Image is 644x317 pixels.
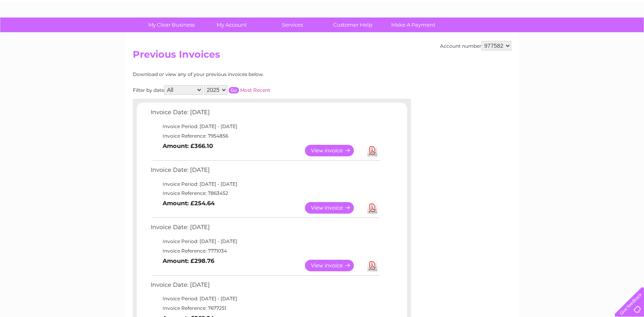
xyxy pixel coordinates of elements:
td: Invoice Reference: 7771034 [149,246,381,256]
td: Invoice Reference: 7677251 [149,303,381,313]
b: Amount: £298.76 [163,257,214,264]
a: Energy [524,34,541,40]
a: View [305,145,363,156]
div: Clear Business is a trading name of Verastar Limited (registered in [GEOGRAPHIC_DATA] No. 3667643... [135,4,510,39]
div: Filter by date [133,85,341,95]
a: Download [367,145,377,156]
a: Services [260,18,325,32]
a: View [305,260,363,271]
div: Account number [440,41,511,51]
a: View [305,202,363,214]
a: Blog [575,34,586,40]
td: Invoice Date: [DATE] [149,107,381,122]
td: Invoice Period: [DATE] - [DATE] [149,179,381,189]
a: Download [367,260,377,271]
td: Invoice Reference: 7863452 [149,189,381,198]
td: Invoice Period: [DATE] - [DATE] [149,122,381,131]
h2: Previous Invoices [133,49,511,64]
b: Amount: £366.10 [163,142,213,150]
a: Log out [618,34,636,40]
td: Invoice Date: [DATE] [149,280,381,294]
a: Contact [591,34,611,40]
a: Customer Help [320,18,386,32]
a: My Clear Business [139,18,204,32]
img: logo.png [23,21,63,45]
a: My Account [199,18,265,32]
td: Invoice Period: [DATE] - [DATE] [149,294,381,303]
td: Invoice Period: [DATE] - [DATE] [149,237,381,246]
a: Download [367,202,377,214]
td: Invoice Date: [DATE] [149,165,381,179]
div: Download or view any of your previous invoices below. [133,72,341,77]
a: Most Recent [240,87,270,93]
b: Amount: £254.64 [163,200,215,207]
a: Make A Payment [380,18,446,32]
a: Telecoms [546,34,570,40]
td: Invoice Reference: 7954856 [149,131,381,141]
td: Invoice Date: [DATE] [149,222,381,237]
a: 0333 014 3131 [494,4,549,14]
a: Water [504,34,519,40]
